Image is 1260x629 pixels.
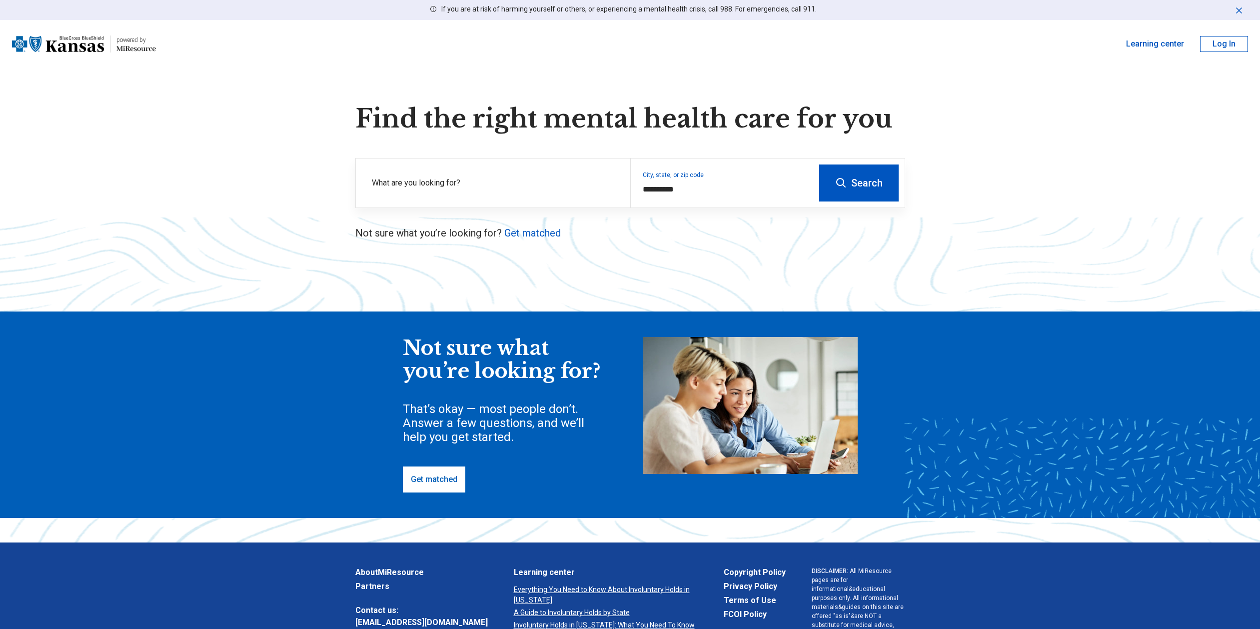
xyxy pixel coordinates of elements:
[724,594,786,606] a: Terms of Use
[12,32,156,56] a: Blue Cross Blue Shield Kansaspowered by
[724,608,786,620] a: FCOI Policy
[116,35,156,44] div: powered by
[403,402,603,444] div: That’s okay — most people don’t. Answer a few questions, and we’ll help you get started.
[514,566,698,578] a: Learning center
[724,580,786,592] a: Privacy Policy
[403,337,603,382] div: Not sure what you’re looking for?
[504,227,561,239] a: Get matched
[403,466,465,492] a: Get matched
[1126,38,1184,50] a: Learning center
[812,567,847,574] span: DISCLAIMER
[355,580,488,592] a: Partners
[372,177,618,189] label: What are you looking for?
[355,104,905,134] h1: Find the right mental health care for you
[819,164,899,201] button: Search
[724,566,786,578] a: Copyright Policy
[1200,36,1248,52] button: Log In
[355,566,488,578] a: AboutMiResource
[355,616,488,628] a: [EMAIL_ADDRESS][DOMAIN_NAME]
[514,584,698,605] a: Everything You Need to Know About Involuntary Holds in [US_STATE]
[355,604,488,616] span: Contact us:
[514,607,698,618] a: A Guide to Involuntary Holds by State
[441,4,817,14] p: If you are at risk of harming yourself or others, or experiencing a mental health crisis, call 98...
[1234,4,1244,16] button: Dismiss
[355,226,905,240] p: Not sure what you’re looking for?
[12,32,104,56] img: Blue Cross Blue Shield Kansas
